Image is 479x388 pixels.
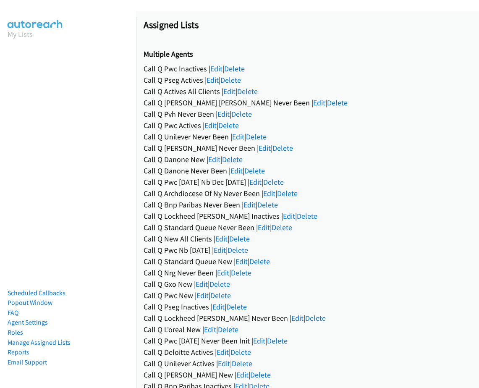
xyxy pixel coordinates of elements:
div: Call Q Pwc [DATE] Never Been Init | | [144,335,471,346]
a: Edit [212,302,225,312]
a: Edit [232,132,244,142]
h2: Multiple Agents [144,50,471,59]
div: Call Q [PERSON_NAME] New | | [144,369,471,380]
a: Scheduled Callbacks [8,289,65,297]
div: Call Q Archdiocese Of Ny Never Been | | [144,188,471,199]
a: Delete [228,245,248,255]
a: Edit [283,211,295,221]
a: Edit [214,245,226,255]
a: Edit [204,325,216,334]
a: Edit [215,234,228,244]
h1: Assigned Lists [144,19,471,31]
a: Delete [250,370,271,380]
div: Call Q [PERSON_NAME] Never Been | | [144,142,471,154]
a: Delete [222,155,243,164]
a: Delete [218,325,238,334]
a: Reports [8,348,29,356]
a: Edit [236,370,249,380]
div: Call Q Danone Never Been | | [144,165,471,176]
div: Call Q Actives All Clients | | [144,86,471,97]
div: Call Q Pwc [DATE] Nb Dec [DATE] | | [144,176,471,188]
div: Call Q Pvh Never Been | | [144,108,471,120]
a: My Lists [8,29,33,39]
a: Edit [207,75,219,85]
a: Edit [218,359,230,368]
div: Call Q Nrg Never Been | | [144,267,471,278]
a: Edit [259,143,271,153]
a: Delete [231,109,252,119]
a: Manage Assigned Lists [8,338,71,346]
div: Call Q [PERSON_NAME] [PERSON_NAME] Never Been | | [144,97,471,108]
a: Delete [229,234,250,244]
a: Edit [253,336,265,346]
a: Edit [223,87,236,96]
a: Delete [237,87,258,96]
div: Call Q Lockheed [PERSON_NAME] Inactives | | [144,210,471,222]
a: Delete [305,313,326,323]
div: Call Q New All Clients | | [144,233,471,244]
div: Call Q Lockheed [PERSON_NAME] Never Been | | [144,312,471,324]
a: Edit [263,189,275,198]
a: Delete [272,143,293,153]
a: Popout Window [8,299,52,307]
a: Edit [204,121,217,130]
a: Delete [257,200,278,210]
a: Edit [210,64,222,73]
a: Roles [8,328,23,336]
a: Delete [249,257,270,266]
a: Edit [230,166,243,176]
div: Call Q Pseg Actives | | [144,74,471,86]
a: Edit [196,291,209,300]
div: Call Q Unilever Never Been | | [144,131,471,142]
a: Edit [249,177,262,187]
a: Edit [313,98,325,107]
a: Delete [297,211,317,221]
div: Call Q Gxo New | | [144,278,471,290]
a: Delete [209,279,230,289]
a: Agent Settings [8,318,48,326]
div: Call Q Pwc Actives | | [144,120,471,131]
div: Call Q Pseg Inactives | | [144,301,471,312]
a: Delete [231,268,251,278]
a: Edit [258,223,270,232]
a: Edit [196,279,208,289]
a: Delete [218,121,239,130]
a: Delete [232,359,252,368]
a: Edit [217,109,230,119]
a: Edit [291,313,304,323]
a: Delete [246,132,267,142]
div: Call Q Deloitte Actives | | [144,346,471,358]
a: Email Support [8,358,47,366]
a: Delete [224,64,245,73]
div: Call Q Pwc New | | [144,290,471,301]
a: Delete [244,166,265,176]
div: Call Q Standard Queue Never Been | | [144,222,471,233]
a: Delete [327,98,348,107]
div: Call Q Standard Queue New | | [144,256,471,267]
a: Delete [220,75,241,85]
div: Call Q Pwc Nb [DATE] | | [144,244,471,256]
div: Call Q Danone New | | [144,154,471,165]
div: Call Q Unilever Actives | | [144,358,471,369]
a: Edit [208,155,220,164]
a: Edit [217,268,229,278]
a: Delete [210,291,231,300]
a: Delete [277,189,298,198]
a: Delete [230,347,251,357]
div: Call Q L'oreal New | | [144,324,471,335]
div: Call Q Pwc Inactives | | [144,63,471,74]
a: Delete [263,177,284,187]
a: Edit [243,200,256,210]
div: Call Q Bnp Paribas Never Been | | [144,199,471,210]
a: Delete [226,302,247,312]
a: Delete [272,223,292,232]
a: Edit [217,347,229,357]
a: FAQ [8,309,18,317]
a: Edit [236,257,248,266]
a: Delete [267,336,288,346]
